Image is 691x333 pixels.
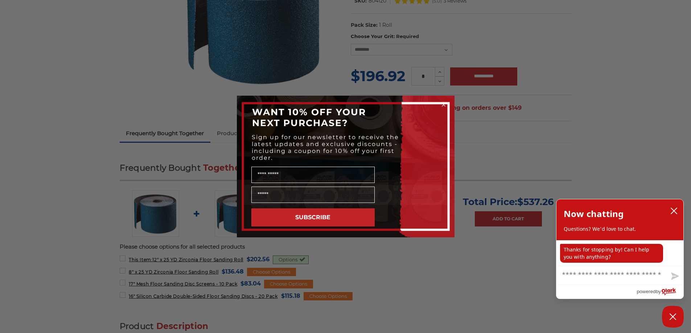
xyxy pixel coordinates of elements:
button: Close dialog [440,101,447,108]
button: Close Chatbox [662,306,684,328]
p: Thanks for stopping by! Can I help you with anything? [560,244,663,263]
button: Send message [665,268,683,285]
h2: Now chatting [564,207,624,221]
div: olark chatbox [556,199,684,299]
div: chat [556,240,683,266]
span: powered [637,287,655,296]
button: SUBSCRIBE [251,208,375,226]
a: Powered by Olark [637,285,683,299]
button: close chatbox [668,205,680,216]
input: Email [251,187,375,203]
span: by [656,287,661,296]
span: Sign up for our newsletter to receive the latest updates and exclusive discounts - including a co... [252,134,399,161]
p: Questions? We'd love to chat. [564,225,676,233]
span: WANT 10% OFF YOUR NEXT PURCHASE? [252,107,366,128]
